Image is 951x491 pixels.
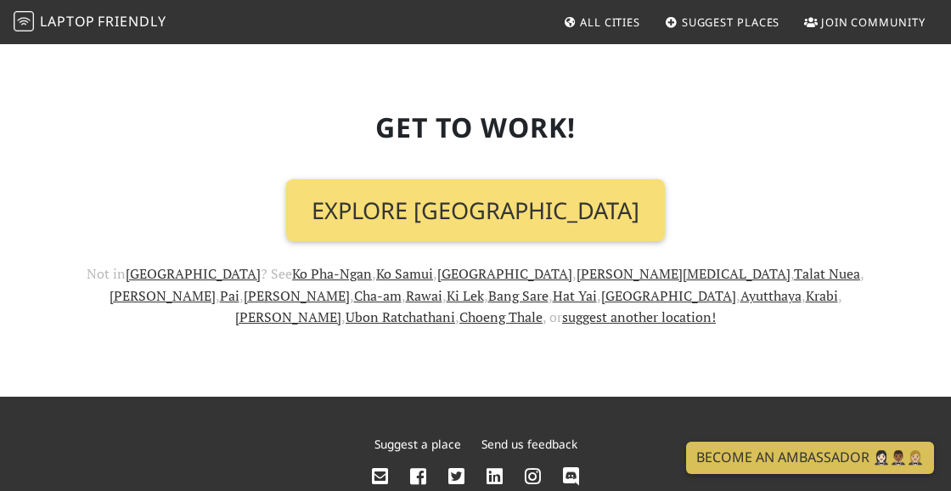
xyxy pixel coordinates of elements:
[40,12,95,31] span: Laptop
[14,11,34,31] img: LaptopFriendly
[577,264,791,283] a: [PERSON_NAME][MEDICAL_DATA]
[580,14,640,30] span: All Cities
[126,264,261,283] a: [GEOGRAPHIC_DATA]
[682,14,780,30] span: Suggest Places
[481,436,577,452] a: Send us feedback
[98,12,166,31] span: Friendly
[286,179,665,242] a: Explore [GEOGRAPHIC_DATA]
[87,264,864,326] span: Not in ? See , , , , , , , , , , , , , , , , , , , or
[292,264,372,283] a: Ko Pha-Ngan
[110,286,216,305] a: [PERSON_NAME]
[374,436,461,452] a: Suggest a place
[562,308,716,326] a: suggest another location!
[601,286,736,305] a: [GEOGRAPHIC_DATA]
[235,308,341,326] a: [PERSON_NAME]
[78,111,873,144] h2: Get To Work!
[354,286,402,305] a: Cha-am
[821,14,926,30] span: Join Community
[797,7,932,37] a: Join Community
[406,286,442,305] a: Rawai
[14,8,166,37] a: LaptopFriendly LaptopFriendly
[376,264,433,283] a: Ko Samui
[794,264,860,283] a: Talat Nuea
[658,7,787,37] a: Suggest Places
[220,286,239,305] a: Pai
[553,286,597,305] a: Hat Yai
[346,308,455,326] a: Ubon Ratchathani
[244,286,350,305] a: [PERSON_NAME]
[447,286,484,305] a: Ki Lek
[437,264,572,283] a: [GEOGRAPHIC_DATA]
[740,286,802,305] a: Ayutthaya
[556,7,647,37] a: All Cities
[459,308,543,326] a: Choeng Thale
[488,286,549,305] a: Bang Sare
[806,286,838,305] a: Krabi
